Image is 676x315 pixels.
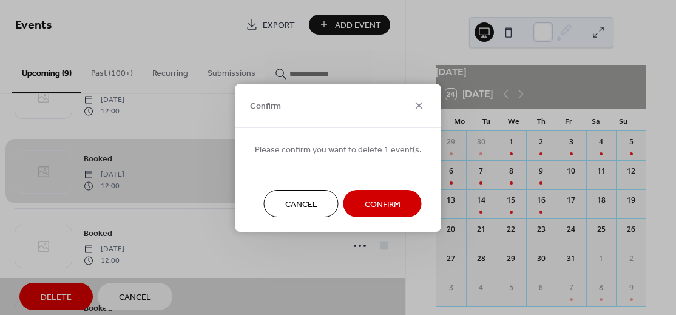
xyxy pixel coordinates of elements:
button: Confirm [343,190,422,217]
span: Please confirm you want to delete 1 event(s. [255,143,422,156]
span: Confirm [365,198,401,211]
span: Cancel [285,198,317,211]
button: Cancel [264,190,339,217]
span: Confirm [250,100,281,113]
